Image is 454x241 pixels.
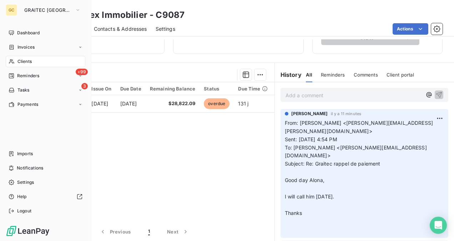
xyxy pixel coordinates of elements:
span: $28,822.09 [150,100,196,107]
button: Previous [91,224,140,239]
span: Dashboard [17,30,40,36]
span: 131 j [238,100,248,107]
span: Payments [17,101,38,108]
span: Client portal [387,72,414,78]
button: Next [158,224,198,239]
span: Contacts & Addresses [94,25,147,33]
div: Issue On [91,86,111,92]
span: Good day Alona, [285,177,324,183]
button: 1 [140,224,158,239]
div: Status [204,86,229,92]
span: Notifications [17,165,43,171]
span: [PERSON_NAME] [291,110,328,117]
span: [DATE] [120,100,137,107]
span: Imports [17,151,33,157]
span: +99 [76,69,88,75]
span: To: [PERSON_NAME] <[PERSON_NAME][EMAIL_ADDRESS][DOMAIN_NAME]> [285,144,427,159]
span: Logout [17,208,31,214]
span: GRAITEC [GEOGRAPHIC_DATA] [24,7,72,13]
div: Due Time [238,86,267,92]
h3: Innoplex Immobilier - C9087 [63,9,185,21]
button: Actions [393,23,428,35]
span: il y a 11 minutes [331,112,362,116]
span: All [306,72,312,78]
span: Help [17,193,27,200]
span: Reminders [321,72,345,78]
span: Settings [156,25,175,33]
span: Settings [17,179,34,186]
span: Reminders [17,73,39,79]
div: GC [6,4,17,16]
span: Comments [354,72,378,78]
span: Thanks [285,210,302,216]
span: 1 [148,228,150,235]
div: Open Intercom Messenger [430,217,447,234]
span: Subject: Re: Graitec rappel de paiement [285,161,380,167]
a: Help [6,191,85,202]
span: Clients [17,58,32,65]
span: View [330,35,404,40]
span: I will call him [DATE]. [285,193,334,200]
span: Sent: [DATE] 4:54 PM [285,136,337,142]
span: overdue [204,98,229,109]
span: Invoices [17,44,35,50]
h6: History [275,70,302,79]
span: 3 [81,83,88,89]
span: From: [PERSON_NAME] <[PERSON_NAME][EMAIL_ADDRESS][PERSON_NAME][DOMAIN_NAME]> [285,120,433,134]
div: Remaining Balance [150,86,196,92]
span: Tasks [17,87,30,93]
img: Logo LeanPay [6,225,50,237]
span: [DATE] [91,100,108,107]
div: Due Date [120,86,141,92]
